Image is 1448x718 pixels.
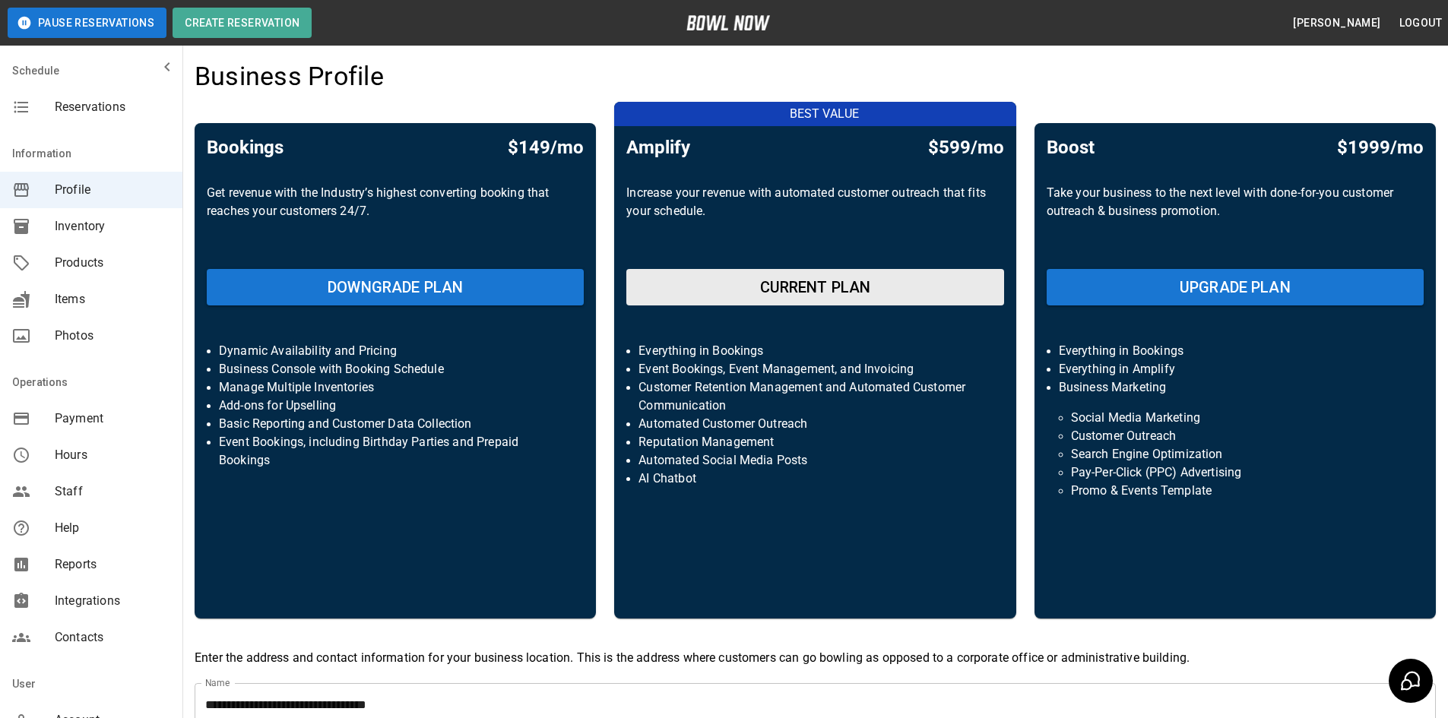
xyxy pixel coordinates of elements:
[328,275,463,299] h6: DOWNGRADE PLAN
[55,446,170,464] span: Hours
[55,482,170,501] span: Staff
[55,628,170,647] span: Contacts
[219,378,572,397] p: Manage Multiple Inventories
[55,519,170,537] span: Help
[219,397,572,415] p: Add-ons for Upselling
[55,181,170,199] span: Profile
[638,451,991,470] p: Automated Social Media Posts
[219,415,572,433] p: Basic Reporting and Customer Data Collection
[173,8,312,38] button: Create Reservation
[1047,184,1424,257] p: Take your business to the next level with done-for-you customer outreach & business promotion.
[1071,482,1399,500] p: Promo & Events Template
[219,433,572,470] p: Event Bookings, including Birthday Parties and Prepaid Bookings
[638,470,991,488] p: AI Chatbot
[928,135,1004,160] h5: $599/mo
[1071,409,1399,427] p: Social Media Marketing
[207,135,284,160] h5: Bookings
[1071,427,1399,445] p: Customer Outreach
[623,105,1025,123] p: BEST VALUE
[638,360,991,378] p: Event Bookings, Event Management, and Invoicing
[55,555,170,574] span: Reports
[55,98,170,116] span: Reservations
[1393,9,1448,37] button: Logout
[638,433,991,451] p: Reputation Management
[1337,135,1424,160] h5: $1999/mo
[638,378,991,415] p: Customer Retention Management and Automated Customer Communication
[686,15,770,30] img: logo
[626,135,690,160] h5: Amplify
[8,8,166,38] button: Pause Reservations
[55,254,170,272] span: Products
[638,415,991,433] p: Automated Customer Outreach
[1059,342,1412,360] p: Everything in Bookings
[1047,135,1095,160] h5: Boost
[1047,269,1424,305] button: UPGRADE PLAN
[626,184,1003,257] p: Increase your revenue with automated customer outreach that fits your schedule.
[1071,445,1399,463] p: Search Engine Optimization
[508,135,584,160] h5: $149/mo
[55,410,170,428] span: Payment
[1059,378,1412,397] p: Business Marketing
[195,649,1436,667] p: Enter the address and contact information for your business location. This is the address where c...
[207,269,584,305] button: DOWNGRADE PLAN
[1071,463,1399,482] p: Pay-Per-Click (PPC) Advertising
[219,342,572,360] p: Dynamic Availability and Pricing
[55,327,170,345] span: Photos
[55,290,170,308] span: Items
[638,342,991,360] p: Everything in Bookings
[195,61,384,93] h4: Business Profile
[1059,360,1412,378] p: Everything in Amplify
[55,217,170,236] span: Inventory
[1180,275,1291,299] h6: UPGRADE PLAN
[55,592,170,610] span: Integrations
[219,360,572,378] p: Business Console with Booking Schedule
[1287,9,1386,37] button: [PERSON_NAME]
[207,184,584,257] p: Get revenue with the Industry’s highest converting booking that reaches your customers 24/7.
